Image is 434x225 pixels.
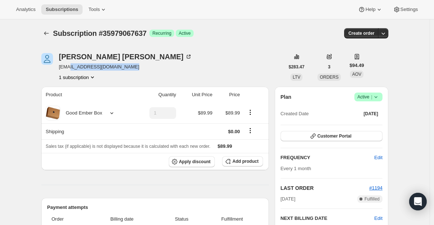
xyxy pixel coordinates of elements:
span: Analytics [16,7,35,12]
span: Fulfilled [365,196,380,202]
h2: Payment attempts [47,204,263,211]
span: Status [162,215,201,223]
span: | [371,94,372,100]
a: #1194 [369,185,382,191]
span: AOV [352,72,361,77]
span: Add product [232,158,258,164]
button: Create order [344,28,379,38]
span: $0.00 [228,129,240,134]
span: $89.99 [198,110,213,116]
span: [EMAIL_ADDRESS][DOMAIN_NAME] [59,63,192,71]
button: Settings [389,4,422,15]
button: Help [354,4,387,15]
h2: LAST ORDER [281,184,369,192]
span: Billing date [86,215,158,223]
h2: FREQUENCY [281,154,374,161]
button: Analytics [12,4,40,15]
span: Every 1 month [281,166,311,171]
span: Edit [374,154,382,161]
button: [DATE] [359,109,382,119]
span: $89.99 [225,110,240,116]
span: $89.99 [218,143,232,149]
span: Fulfillment [206,215,259,223]
th: Product [41,87,133,103]
th: Shipping [41,123,133,139]
h2: NEXT BILLING DATE [281,215,374,222]
span: Recurring [152,30,171,36]
span: Settings [400,7,418,12]
span: Sales tax (if applicable) is not displayed because it is calculated with each new order. [46,144,210,149]
span: $283.47 [289,64,304,70]
span: Subscriptions [46,7,78,12]
span: Help [365,7,375,12]
button: Edit [374,215,382,222]
th: Unit Price [178,87,214,103]
span: Active [357,93,380,101]
button: Subscriptions [41,28,52,38]
div: Good Ember Box [60,109,102,117]
th: Price [215,87,242,103]
div: [PERSON_NAME] [PERSON_NAME] [59,53,192,60]
button: Tools [84,4,111,15]
span: Created Date [281,110,309,117]
button: Customer Portal [281,131,382,141]
span: Apply discount [179,159,211,165]
span: $94.49 [350,62,364,69]
button: Shipping actions [244,127,256,135]
th: Quantity [133,87,178,103]
button: Edit [370,152,387,164]
span: Create order [349,30,374,36]
button: $283.47 [284,62,309,72]
button: Product actions [244,108,256,116]
span: ORDERS [320,75,338,80]
img: product img [46,106,60,120]
span: Duncan Mcdonald [41,53,53,65]
span: [DATE] [281,195,296,203]
span: 3 [328,64,331,70]
span: Tools [88,7,100,12]
button: Add product [222,156,263,166]
button: Apply discount [169,156,215,167]
button: #1194 [369,184,382,192]
span: LTV [293,75,300,80]
button: 3 [324,62,335,72]
h2: Plan [281,93,292,101]
span: Subscription #35979067637 [53,29,146,37]
span: Active [179,30,191,36]
span: [DATE] [363,111,378,117]
button: Product actions [59,74,96,81]
button: Subscriptions [41,4,83,15]
span: Customer Portal [317,133,351,139]
div: Open Intercom Messenger [409,193,427,210]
